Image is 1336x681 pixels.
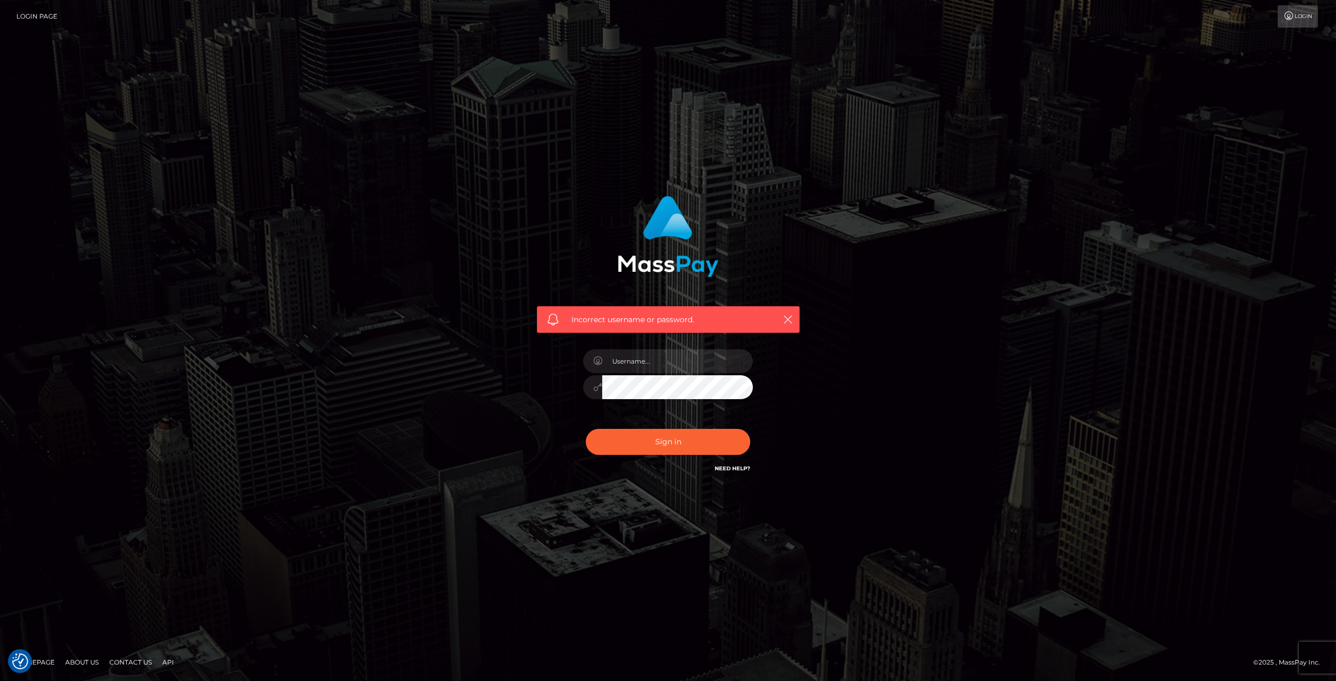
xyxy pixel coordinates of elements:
a: Login Page [16,5,57,28]
a: API [158,654,178,670]
input: Username... [602,349,753,373]
div: © 2025 , MassPay Inc. [1253,657,1328,668]
button: Sign in [586,429,750,455]
img: MassPay Login [618,196,718,277]
button: Consent Preferences [12,653,28,669]
a: Login [1278,5,1318,28]
a: Homepage [12,654,59,670]
a: About Us [61,654,103,670]
img: Revisit consent button [12,653,28,669]
a: Contact Us [105,654,156,670]
span: Incorrect username or password. [571,314,765,325]
a: Need Help? [715,465,750,472]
